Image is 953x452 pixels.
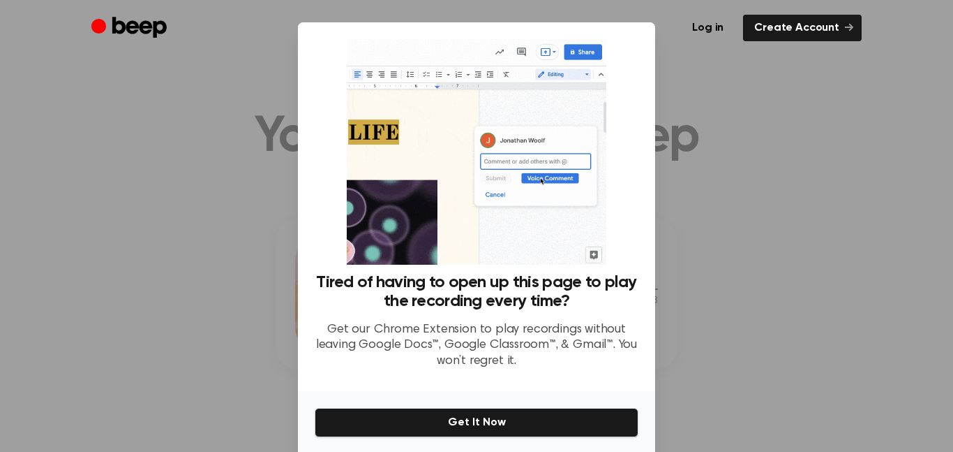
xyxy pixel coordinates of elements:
a: Beep [91,15,170,42]
button: Get It Now [315,408,638,437]
p: Get our Chrome Extension to play recordings without leaving Google Docs™, Google Classroom™, & Gm... [315,322,638,370]
a: Log in [681,15,735,41]
h3: Tired of having to open up this page to play the recording every time? [315,273,638,311]
a: Create Account [743,15,862,41]
img: Beep extension in action [347,39,606,265]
